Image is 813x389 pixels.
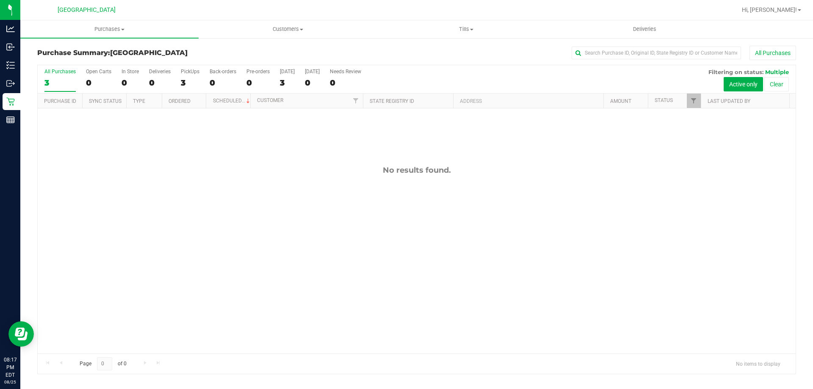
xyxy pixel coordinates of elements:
[370,98,414,104] a: State Registry ID
[6,43,15,51] inline-svg: Inbound
[749,46,796,60] button: All Purchases
[257,97,283,103] a: Customer
[86,78,111,88] div: 0
[37,49,290,57] h3: Purchase Summary:
[122,78,139,88] div: 0
[280,78,295,88] div: 3
[377,25,555,33] span: Tills
[742,6,797,13] span: Hi, [PERSON_NAME]!
[86,69,111,74] div: Open Carts
[20,20,199,38] a: Purchases
[210,69,236,74] div: Back-orders
[246,78,270,88] div: 0
[122,69,139,74] div: In Store
[764,77,789,91] button: Clear
[687,94,701,108] a: Filter
[4,379,17,385] p: 08/25
[377,20,555,38] a: Tills
[610,98,631,104] a: Amount
[305,78,320,88] div: 0
[724,77,763,91] button: Active only
[246,69,270,74] div: Pre-orders
[655,97,673,103] a: Status
[169,98,191,104] a: Ordered
[44,98,76,104] a: Purchase ID
[330,69,361,74] div: Needs Review
[305,69,320,74] div: [DATE]
[4,356,17,379] p: 08:17 PM EDT
[72,357,133,370] span: Page of 0
[6,79,15,88] inline-svg: Outbound
[556,20,734,38] a: Deliveries
[20,25,199,33] span: Purchases
[181,69,199,74] div: PickUps
[110,49,188,57] span: [GEOGRAPHIC_DATA]
[210,78,236,88] div: 0
[133,98,145,104] a: Type
[44,69,76,74] div: All Purchases
[181,78,199,88] div: 3
[38,166,796,175] div: No results found.
[708,69,763,75] span: Filtering on status:
[708,98,750,104] a: Last Updated By
[6,25,15,33] inline-svg: Analytics
[6,61,15,69] inline-svg: Inventory
[89,98,122,104] a: Sync Status
[199,25,376,33] span: Customers
[765,69,789,75] span: Multiple
[213,98,252,104] a: Scheduled
[149,69,171,74] div: Deliveries
[349,94,363,108] a: Filter
[6,97,15,106] inline-svg: Retail
[199,20,377,38] a: Customers
[729,357,787,370] span: No items to display
[8,321,34,347] iframe: Resource center
[453,94,603,108] th: Address
[330,78,361,88] div: 0
[44,78,76,88] div: 3
[149,78,171,88] div: 0
[6,116,15,124] inline-svg: Reports
[58,6,116,14] span: [GEOGRAPHIC_DATA]
[280,69,295,74] div: [DATE]
[572,47,741,59] input: Search Purchase ID, Original ID, State Registry ID or Customer Name...
[622,25,668,33] span: Deliveries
